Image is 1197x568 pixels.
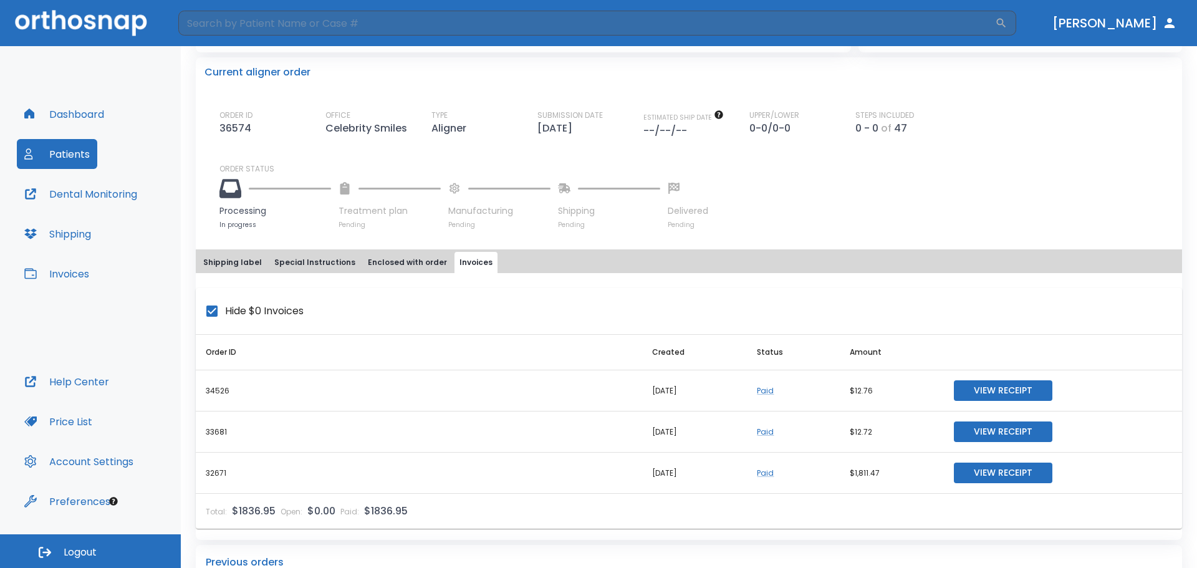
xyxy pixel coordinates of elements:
button: Shipping label [198,252,267,273]
p: Shipping [558,205,660,218]
p: Aligner [431,121,471,136]
span: Hide $0 Invoices [225,304,304,319]
p: 47 [894,121,907,136]
p: $0.00 [307,504,335,519]
p: Open: [281,506,302,517]
button: Dental Monitoring [17,179,145,209]
p: ORDER STATUS [219,163,1173,175]
span: Logout [64,546,97,559]
p: 0 - 0 [855,121,878,136]
td: $12.72 [840,412,944,453]
p: 36574 [219,121,256,136]
button: Invoices [17,259,97,289]
button: View Receipt [954,380,1052,401]
p: $1836.95 [232,504,276,519]
p: Manufacturing [448,205,550,218]
td: [DATE] [642,370,748,412]
button: Special Instructions [269,252,360,273]
p: Paid: [340,506,359,517]
p: Pending [668,220,708,229]
th: 32671 [196,453,642,494]
p: [DATE] [537,121,577,136]
button: Dashboard [17,99,112,129]
p: Pending [448,220,550,229]
button: View Receipt [954,463,1052,483]
td: $12.76 [840,370,944,412]
p: STEPS INCLUDED [855,110,914,121]
span: The date will be available after approving treatment plan [643,113,724,122]
p: SUBMISSION DATE [537,110,603,121]
p: Pending [558,220,660,229]
p: Celebrity Smiles [325,121,412,136]
p: Treatment plan [339,205,441,218]
p: Pending [339,220,441,229]
td: $1,811.47 [840,453,944,494]
p: Delivered [668,205,708,218]
th: 34526 [196,370,642,412]
button: View Receipt [954,421,1052,442]
a: View Receipt [954,385,1052,395]
p: of [881,121,892,136]
p: Total: [206,506,227,517]
div: Tooltip anchor [108,496,119,507]
a: Paid [757,468,774,478]
p: Processing [219,205,331,218]
button: Help Center [17,367,117,397]
th: Created [642,335,748,370]
td: [DATE] [642,453,748,494]
img: Orthosnap [15,10,147,36]
p: $1836.95 [364,504,408,519]
th: Status [747,335,840,370]
div: tabs [198,252,1180,273]
th: Amount [840,335,944,370]
p: TYPE [431,110,448,121]
p: --/--/-- [643,123,692,138]
td: [DATE] [642,412,748,453]
p: 0-0/0-0 [749,121,796,136]
button: Patients [17,139,97,169]
p: UPPER/LOWER [749,110,799,121]
a: View Receipt [954,467,1052,478]
p: ORDER ID [219,110,252,121]
button: Invoices [454,252,498,273]
th: Order ID [196,335,642,370]
a: Paid [757,426,774,437]
input: Search by Patient Name or Case # [178,11,995,36]
button: Enclosed with order [363,252,452,273]
button: Preferences [17,486,118,516]
p: Current aligner order [204,65,310,80]
a: Paid [757,385,774,396]
button: Shipping [17,219,99,249]
button: [PERSON_NAME] [1047,12,1182,34]
button: Price List [17,407,100,436]
button: Account Settings [17,446,141,476]
p: OFFICE [325,110,350,121]
th: 33681 [196,412,642,453]
a: View Receipt [954,426,1052,436]
p: In progress [219,220,331,229]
